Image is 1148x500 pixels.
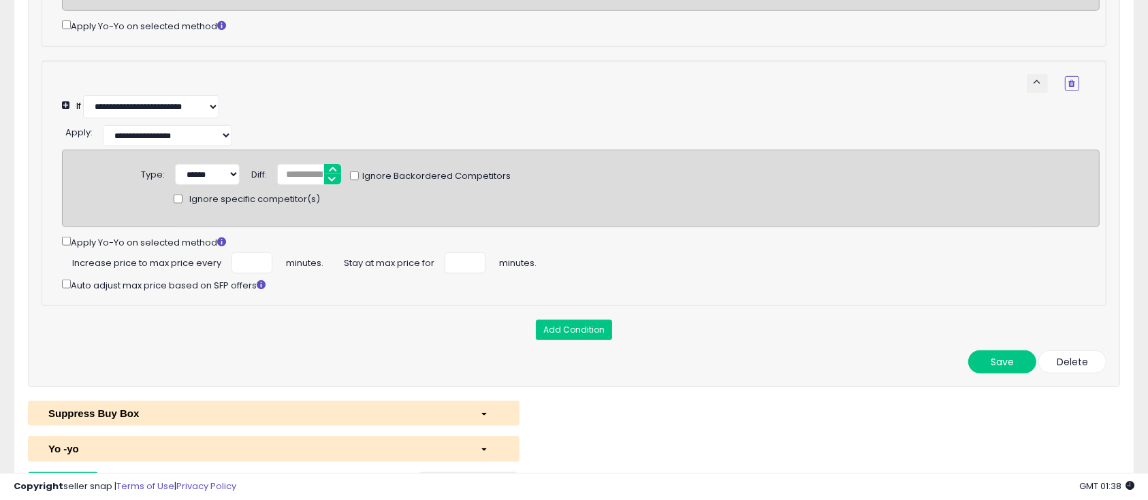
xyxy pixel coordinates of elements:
[14,480,236,493] div: seller snap | |
[38,441,470,456] div: Yo -yo
[38,406,470,420] div: Suppress Buy Box
[359,170,511,183] span: Ignore Backordered Competitors
[62,234,1100,250] div: Apply Yo-Yo on selected method
[72,252,221,270] span: Increase price to max price every
[176,480,236,493] a: Privacy Policy
[419,472,518,492] button: MAIN AI REPRICING
[344,252,434,270] span: Stay at max price for
[1069,80,1075,88] i: Remove Condition
[499,252,537,270] span: minutes.
[28,436,520,461] button: Yo -yo
[1031,76,1044,88] span: keyboard_arrow_up
[251,164,267,182] div: Diff:
[28,472,98,495] button: New Preset
[65,126,91,139] span: Apply
[1027,74,1048,93] button: keyboard_arrow_up
[116,480,174,493] a: Terms of Use
[189,193,320,206] span: Ignore specific competitor(s)
[968,350,1036,373] button: Save
[141,164,165,182] div: Type:
[65,122,93,139] div: :
[62,18,1100,33] div: Apply Yo-Yo on selected method
[286,252,323,270] span: minutes.
[62,277,1100,293] div: Auto adjust max price based on SFP offers
[536,320,612,340] button: Add Condition
[1038,350,1106,373] button: Delete
[1079,480,1134,493] span: 2025-08-18 01:38 GMT
[14,480,63,493] strong: Copyright
[28,401,520,426] button: Suppress Buy Box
